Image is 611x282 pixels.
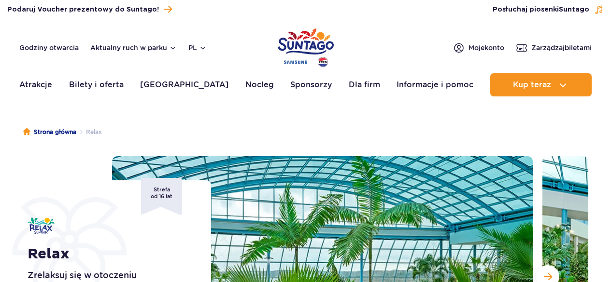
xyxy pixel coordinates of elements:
a: Bilety i oferta [69,73,124,96]
span: Suntago [559,6,589,13]
a: Podaruj Voucher prezentowy do Suntago! [7,3,172,16]
span: Moje konto [469,43,504,53]
a: Zarządzajbiletami [516,42,592,54]
h1: Relax [28,245,189,263]
a: Park of Poland [278,24,334,68]
a: Nocleg [245,73,274,96]
button: Posłuchaj piosenkiSuntago [493,5,604,14]
button: Aktualny ruch w parku [90,44,177,52]
img: Relax [28,217,55,234]
a: [GEOGRAPHIC_DATA] [140,73,228,96]
span: Kup teraz [513,81,551,89]
button: pl [188,43,207,53]
span: Zarządzaj biletami [531,43,592,53]
a: Godziny otwarcia [19,43,79,53]
li: Relax [76,127,102,137]
a: Strona główna [23,127,76,137]
a: Atrakcje [19,73,52,96]
a: Sponsorzy [290,73,332,96]
span: Strefa od 16 lat [141,178,182,215]
span: Podaruj Voucher prezentowy do Suntago! [7,5,159,14]
a: Informacje i pomoc [397,73,473,96]
button: Kup teraz [490,73,592,96]
span: Posłuchaj piosenki [493,5,589,14]
a: Mojekonto [453,42,504,54]
a: Dla firm [349,73,380,96]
